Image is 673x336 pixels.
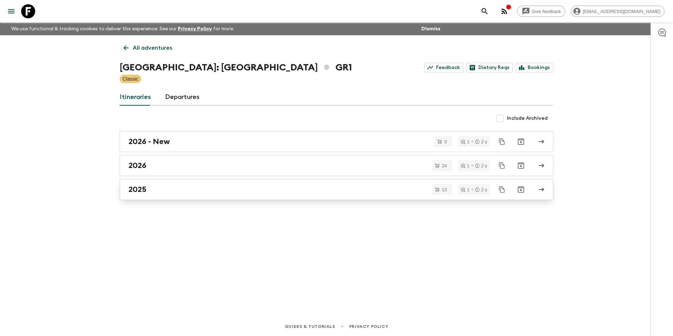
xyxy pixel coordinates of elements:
span: 24 [438,163,451,168]
a: Privacy Policy [349,323,388,330]
button: Archive [514,135,528,149]
h2: 2026 - New [128,137,170,146]
button: Archive [514,182,528,197]
a: Bookings [516,63,553,73]
p: Classic [122,75,138,82]
div: [EMAIL_ADDRESS][DOMAIN_NAME] [571,6,665,17]
span: [EMAIL_ADDRESS][DOMAIN_NAME] [579,9,664,14]
div: 2 y [475,139,487,144]
div: 2 y [475,187,487,192]
div: 2 y [475,163,487,168]
a: Guides & Tutorials [285,323,335,330]
button: Duplicate [496,135,508,148]
div: 1 [461,163,469,168]
a: Privacy Policy [178,26,212,31]
span: 13 [438,187,451,192]
a: Departures [165,89,200,106]
a: 2026 [120,155,553,176]
a: All adventures [120,41,176,55]
a: Dietary Reqs [466,63,513,73]
a: Give feedback [517,6,565,17]
span: Include Archived [507,115,548,122]
button: Duplicate [496,183,508,196]
p: All adventures [133,44,172,52]
h1: [GEOGRAPHIC_DATA]: [GEOGRAPHIC_DATA] GR1 [120,61,352,75]
a: Feedback [424,63,464,73]
button: menu [4,4,18,18]
a: 2025 [120,179,553,200]
span: Give feedback [528,9,565,14]
button: Duplicate [496,159,508,172]
div: 1 [461,187,469,192]
button: search adventures [478,4,492,18]
p: We use functional & tracking cookies to deliver this experience. See our for more. [8,23,237,35]
a: Itineraries [120,89,151,106]
span: 0 [440,139,451,144]
div: 1 [461,139,469,144]
button: Archive [514,158,528,173]
h2: 2026 [128,161,146,170]
h2: 2025 [128,185,146,194]
a: 2026 - New [120,131,553,152]
button: Dismiss [420,24,442,34]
